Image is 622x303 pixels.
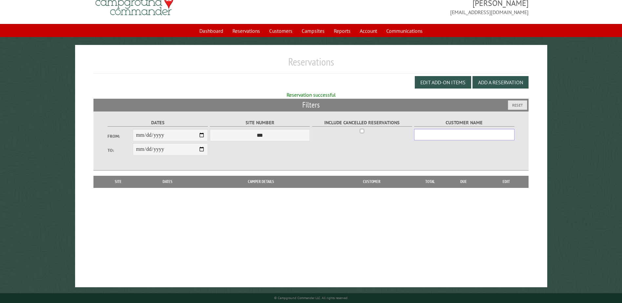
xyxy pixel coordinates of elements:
[229,25,264,37] a: Reservations
[97,176,139,188] th: Site
[93,99,528,111] h2: Filters
[93,91,528,98] div: Reservation successful
[326,176,417,188] th: Customer
[330,25,354,37] a: Reports
[298,25,329,37] a: Campsites
[93,55,528,73] h1: Reservations
[443,176,484,188] th: Due
[508,100,527,110] button: Reset
[472,76,529,89] button: Add a Reservation
[108,133,132,139] label: From:
[210,119,310,127] label: Site Number
[417,176,443,188] th: Total
[484,176,529,188] th: Edit
[356,25,381,37] a: Account
[140,176,196,188] th: Dates
[195,25,227,37] a: Dashboard
[312,119,412,127] label: Include Cancelled Reservations
[108,119,208,127] label: Dates
[415,76,471,89] button: Edit Add-on Items
[414,119,514,127] label: Customer Name
[382,25,427,37] a: Communications
[265,25,296,37] a: Customers
[196,176,326,188] th: Camper Details
[108,147,132,153] label: To:
[274,296,348,300] small: © Campground Commander LLC. All rights reserved.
